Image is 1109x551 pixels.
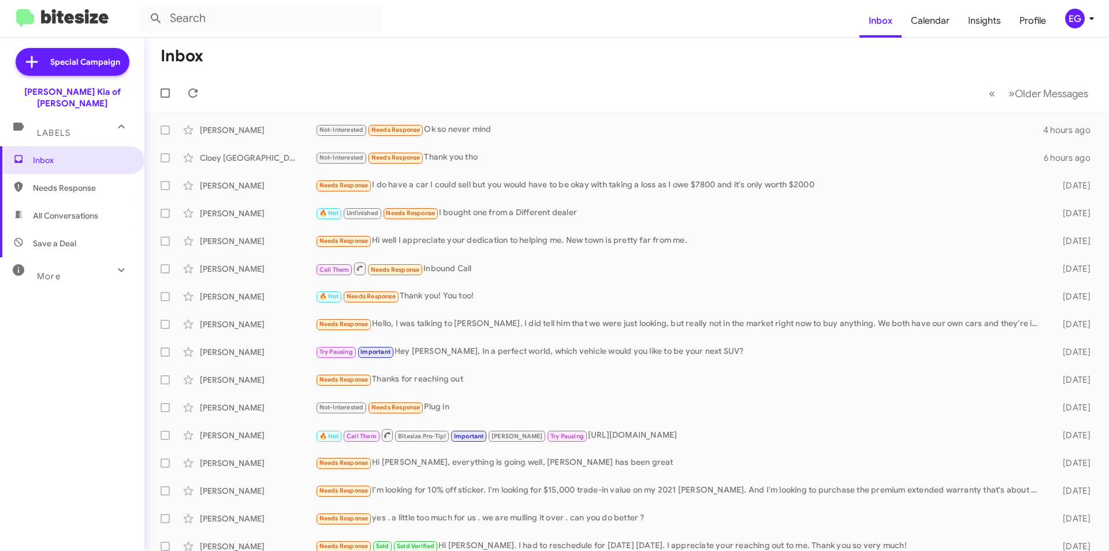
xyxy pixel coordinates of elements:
div: [DATE] [1044,513,1100,524]
span: Older Messages [1015,87,1088,100]
span: Needs Response [33,182,131,194]
a: Special Campaign [16,48,129,76]
span: Needs Response [319,320,369,328]
div: [PERSON_NAME] [200,457,315,469]
div: [DATE] [1044,319,1100,330]
span: Needs Response [319,237,369,245]
span: Save a Deal [33,238,76,249]
span: 🔥 Hot [319,209,339,217]
span: Special Campaign [50,56,120,68]
div: Hey [PERSON_NAME], In a perfect world, which vehicle would you like to be your next SUV? [315,345,1044,358]
a: Profile [1010,4,1055,38]
div: Thanks for reaching out [315,373,1044,386]
span: Needs Response [319,542,369,550]
div: [DATE] [1044,346,1100,358]
div: [PERSON_NAME] [200,124,315,136]
span: Sold Verified [397,542,435,550]
span: « [989,86,995,101]
div: [PERSON_NAME] [200,208,315,219]
div: 6 hours ago [1044,152,1100,164]
a: Insights [959,4,1010,38]
nav: Page navigation example [983,82,1095,105]
div: I'm looking for 10% off sticker. I'm looking for $15,000 trade-in value on my 2021 [PERSON_NAME].... [315,484,1044,497]
span: Needs Response [319,515,369,522]
span: Not-Interested [319,404,364,411]
div: Ok so never mind [315,123,1043,136]
div: I bought one from a Different dealer [315,206,1044,220]
button: Previous [982,82,1002,105]
div: [PERSON_NAME] [200,513,315,524]
span: Bitesize Pro-Tip! [398,432,446,440]
div: [PERSON_NAME] [200,430,315,441]
div: [DATE] [1044,180,1100,191]
div: [DATE] [1044,263,1100,275]
a: Inbox [859,4,902,38]
div: Plug in [315,401,1044,414]
div: Hi [PERSON_NAME], everything is going well, [PERSON_NAME] has been great [315,456,1044,469]
span: Inbox [33,154,131,166]
span: Needs Response [386,209,435,217]
div: yes . a little too much for us . we are mulling it over . can you do better ? [315,512,1044,525]
button: Next [1002,82,1095,105]
div: [DATE] [1044,457,1100,469]
span: Call Them [347,432,377,440]
div: Cloey [GEOGRAPHIC_DATA] [200,152,315,164]
span: » [1008,86,1015,101]
button: EG [1055,9,1096,28]
div: Hi well I appreciate your dedication to helping me. New town is pretty far from me. [315,234,1044,247]
div: [URL][DOMAIN_NAME] [315,428,1044,442]
div: [PERSON_NAME] [200,180,315,191]
div: Hello, I was talking to [PERSON_NAME]. I did tell him that we were just looking, but really not i... [315,317,1044,331]
div: [DATE] [1044,235,1100,247]
span: Call Them [319,266,349,273]
span: 🔥 Hot [319,432,339,440]
span: Labels [37,128,70,138]
input: Search [140,5,382,32]
div: I do have a car I could sell but you would have to be okay with taking a loss as I owe $7800 and ... [315,179,1044,192]
div: [DATE] [1044,402,1100,413]
span: Needs Response [371,266,420,273]
div: [DATE] [1044,291,1100,302]
span: Needs Response [371,404,420,411]
span: Needs Response [371,126,420,134]
span: Important [360,348,390,356]
span: Try Pausing [319,348,353,356]
span: Needs Response [319,487,369,494]
div: Inbound Call [315,261,1044,276]
span: Needs Response [371,154,420,161]
div: [PERSON_NAME] [200,374,315,386]
span: All Conversations [33,210,98,221]
span: [PERSON_NAME] [492,432,543,440]
div: Thank you tho [315,151,1044,164]
span: Sold [376,542,389,550]
div: [PERSON_NAME] [200,346,315,358]
span: Unfinished [347,209,378,217]
span: Needs Response [319,376,369,383]
span: Needs Response [319,182,369,189]
div: [PERSON_NAME] [200,291,315,302]
div: [PERSON_NAME] [200,263,315,275]
span: Calendar [902,4,959,38]
div: [PERSON_NAME] [200,485,315,497]
span: Needs Response [319,459,369,467]
span: Not-Interested [319,126,364,134]
span: More [37,271,61,282]
div: [DATE] [1044,208,1100,219]
span: Important [454,432,484,440]
div: [DATE] [1044,430,1100,441]
div: Thank you! You too! [315,290,1044,303]
div: EG [1065,9,1085,28]
div: [DATE] [1044,485,1100,497]
span: Needs Response [347,293,396,300]
span: 🔥 Hot [319,293,339,300]
div: 4 hours ago [1043,124,1100,136]
div: [PERSON_NAME] [200,319,315,330]
span: Try Pausing [550,432,584,440]
div: [PERSON_NAME] [200,402,315,413]
span: Not-Interested [319,154,364,161]
h1: Inbox [161,47,203,65]
div: [DATE] [1044,374,1100,386]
